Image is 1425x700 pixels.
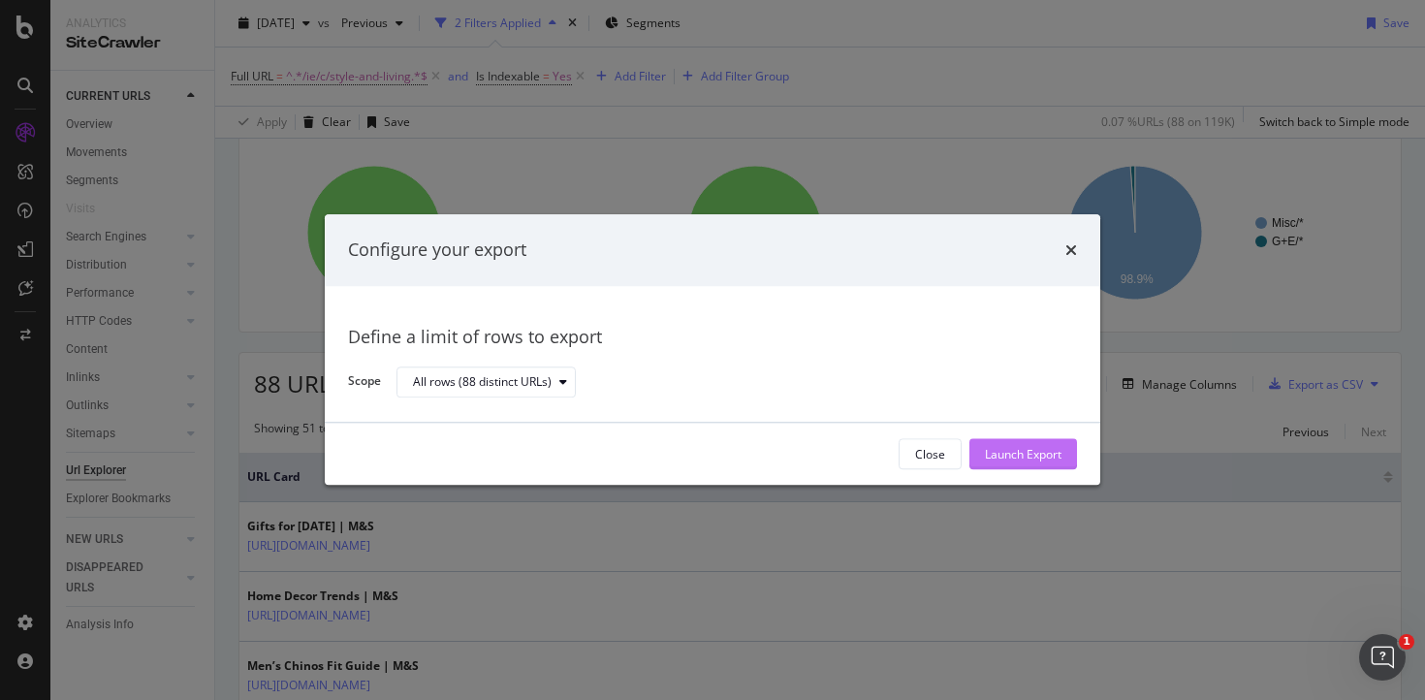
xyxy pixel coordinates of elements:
[348,373,381,395] label: Scope
[325,214,1100,485] div: modal
[985,446,1061,462] div: Launch Export
[1359,634,1406,681] iframe: Intercom live chat
[348,325,1077,350] div: Define a limit of rows to export
[396,366,576,398] button: All rows (88 distinct URLs)
[1065,238,1077,263] div: times
[969,439,1077,470] button: Launch Export
[1399,634,1414,650] span: 1
[915,446,945,462] div: Close
[348,238,526,263] div: Configure your export
[413,376,552,388] div: All rows (88 distinct URLs)
[899,439,962,470] button: Close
